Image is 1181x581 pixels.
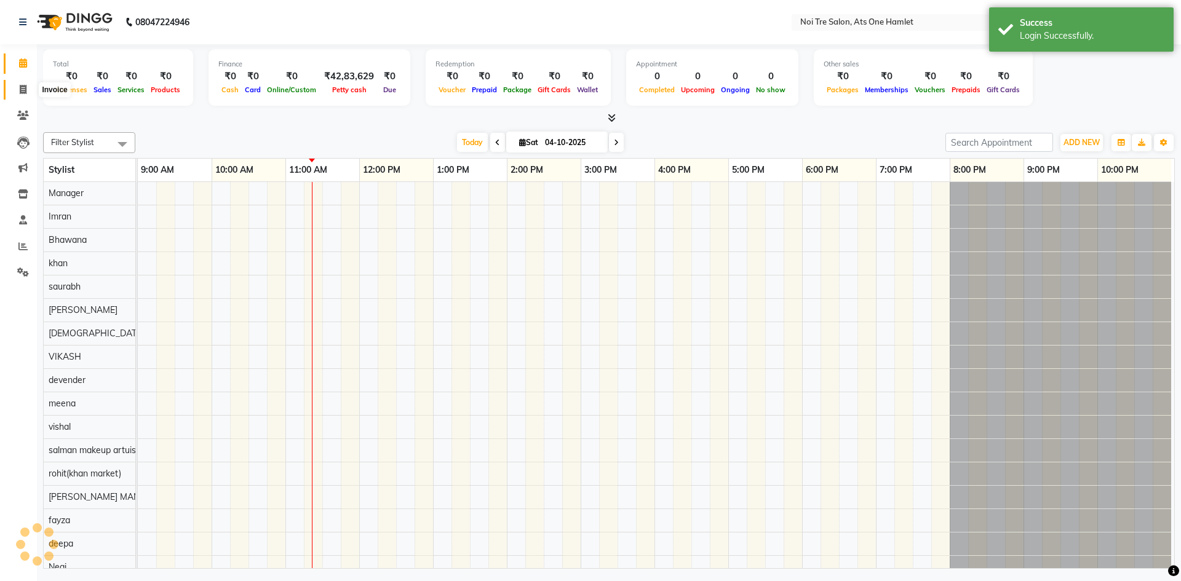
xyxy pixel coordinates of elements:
[380,85,399,94] span: Due
[49,258,68,269] span: khan
[912,69,948,84] div: ₹0
[718,69,753,84] div: 0
[212,161,256,179] a: 10:00 AM
[49,164,74,175] span: Stylist
[753,69,789,84] div: 0
[49,445,139,456] span: salman makeup artuist
[49,398,76,409] span: meena
[862,85,912,94] span: Memberships
[264,85,319,94] span: Online/Custom
[435,69,469,84] div: ₹0
[435,85,469,94] span: Voucher
[574,85,601,94] span: Wallet
[678,85,718,94] span: Upcoming
[49,234,87,245] span: Bhawana
[541,133,603,152] input: 2025-10-04
[948,85,984,94] span: Prepaids
[984,85,1023,94] span: Gift Cards
[753,85,789,94] span: No show
[434,161,472,179] a: 1:00 PM
[912,85,948,94] span: Vouchers
[53,59,183,69] div: Total
[803,161,841,179] a: 6:00 PM
[500,69,535,84] div: ₹0
[53,69,90,84] div: ₹0
[824,59,1023,69] div: Other sales
[242,85,264,94] span: Card
[678,69,718,84] div: 0
[655,161,694,179] a: 4:00 PM
[49,281,81,292] span: saurabh
[242,69,264,84] div: ₹0
[49,538,73,549] span: deepa
[718,85,753,94] span: Ongoing
[636,85,678,94] span: Completed
[218,69,242,84] div: ₹0
[877,161,915,179] a: 7:00 PM
[535,85,574,94] span: Gift Cards
[379,69,400,84] div: ₹0
[49,211,71,222] span: Imran
[948,69,984,84] div: ₹0
[49,491,163,502] span: [PERSON_NAME] MANAGER
[49,374,85,385] span: devender
[49,188,84,199] span: Manager
[51,137,94,147] span: Filter Stylist
[636,59,789,69] div: Appointment
[636,69,678,84] div: 0
[49,468,121,479] span: rohit(khan market)
[264,69,319,84] div: ₹0
[435,59,601,69] div: Redemption
[984,69,1023,84] div: ₹0
[90,69,114,84] div: ₹0
[574,69,601,84] div: ₹0
[457,133,488,152] span: Today
[49,328,145,339] span: [DEMOGRAPHIC_DATA]
[824,85,862,94] span: Packages
[148,69,183,84] div: ₹0
[49,421,71,432] span: vishal
[535,69,574,84] div: ₹0
[329,85,370,94] span: Petty cash
[135,5,189,39] b: 08047224946
[31,5,116,39] img: logo
[1020,17,1164,30] div: Success
[39,82,70,97] div: Invoice
[507,161,546,179] a: 2:00 PM
[1020,30,1164,42] div: Login Successfully.
[945,133,1053,152] input: Search Appointment
[90,85,114,94] span: Sales
[516,138,541,147] span: Sat
[469,69,500,84] div: ₹0
[1098,161,1142,179] a: 10:00 PM
[729,161,768,179] a: 5:00 PM
[1024,161,1063,179] a: 9:00 PM
[114,69,148,84] div: ₹0
[581,161,620,179] a: 3:00 PM
[138,161,177,179] a: 9:00 AM
[950,161,989,179] a: 8:00 PM
[49,304,117,315] span: [PERSON_NAME]
[862,69,912,84] div: ₹0
[1064,138,1100,147] span: ADD NEW
[49,351,81,362] span: VIKASH
[360,161,404,179] a: 12:00 PM
[49,561,66,572] span: Negi
[286,161,330,179] a: 11:00 AM
[148,85,183,94] span: Products
[218,59,400,69] div: Finance
[114,85,148,94] span: Services
[218,85,242,94] span: Cash
[469,85,500,94] span: Prepaid
[319,69,379,84] div: ₹42,83,629
[49,515,70,526] span: fayza
[824,69,862,84] div: ₹0
[500,85,535,94] span: Package
[1060,134,1103,151] button: ADD NEW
